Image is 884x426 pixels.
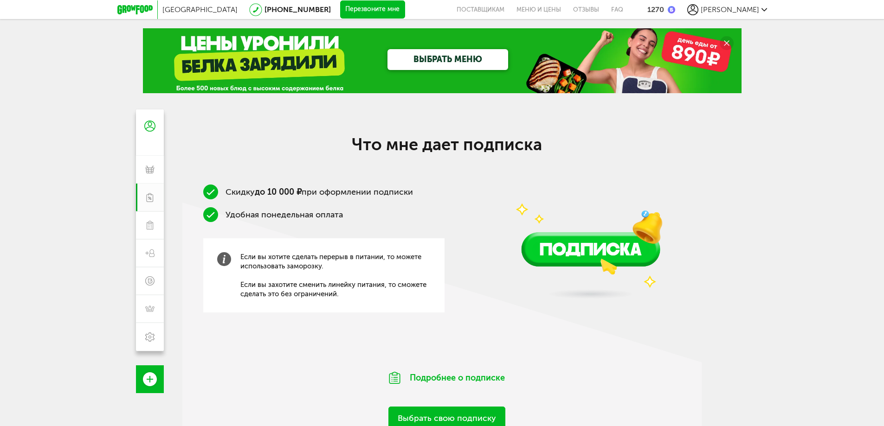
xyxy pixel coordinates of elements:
a: [PHONE_NUMBER] [265,5,331,14]
b: до 10 000 ₽ [255,187,302,197]
a: ВЫБРАТЬ МЕНЮ [387,49,508,70]
span: Удобная понедельная оплата [226,210,343,220]
img: vUQQD42TP1CeN4SU.png [491,134,690,309]
span: Скидку при оформлении подписки [226,187,413,197]
img: bonus_b.cdccf46.png [668,6,675,13]
h2: Что мне дает подписка [261,134,632,154]
span: Если вы хотите сделать перерыв в питании, то можете использовать заморозку. Если вы захотите смен... [240,252,431,299]
div: 1270 [647,5,664,14]
img: info-grey.b4c3b60.svg [217,252,231,266]
button: Перезвоните мне [340,0,405,19]
span: [GEOGRAPHIC_DATA] [162,5,238,14]
div: Подробнее о подписке [363,360,530,395]
span: [PERSON_NAME] [701,5,759,14]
